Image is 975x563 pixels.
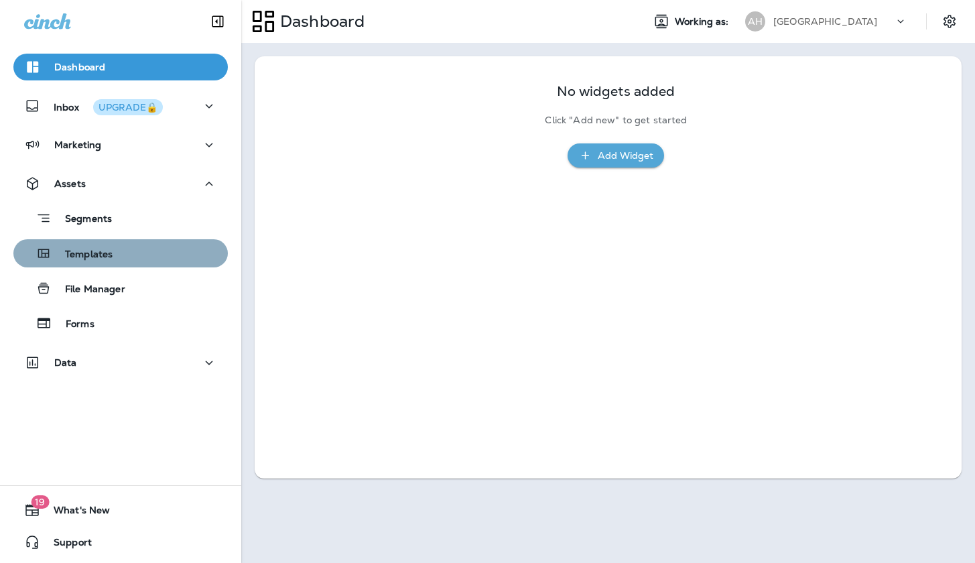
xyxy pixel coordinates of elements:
p: Dashboard [54,62,105,72]
button: Segments [13,204,228,233]
span: Support [40,537,92,553]
button: Forms [13,309,228,337]
button: Collapse Sidebar [199,8,237,35]
button: Assets [13,170,228,197]
button: UPGRADE🔒 [93,99,163,115]
p: Assets [54,178,86,189]
div: AH [745,11,765,32]
p: No widgets added [557,86,675,97]
p: Segments [52,213,112,227]
p: Templates [52,249,113,261]
button: Dashboard [13,54,228,80]
button: 19What's New [13,497,228,523]
button: Marketing [13,131,228,158]
span: 19 [31,495,49,509]
p: Dashboard [275,11,365,32]
button: InboxUPGRADE🔒 [13,92,228,119]
p: Click "Add new" to get started [545,115,687,126]
button: Support [13,529,228,556]
p: File Manager [52,284,125,296]
div: UPGRADE🔒 [99,103,157,112]
p: Marketing [54,139,101,150]
div: Add Widget [598,147,653,164]
button: Add Widget [568,143,664,168]
button: Settings [937,9,962,34]
span: What's New [40,505,110,521]
p: Data [54,357,77,368]
span: Working as: [675,16,732,27]
p: [GEOGRAPHIC_DATA] [773,16,877,27]
button: Data [13,349,228,376]
p: Forms [52,318,94,331]
p: Inbox [54,99,163,113]
button: Templates [13,239,228,267]
button: File Manager [13,274,228,302]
